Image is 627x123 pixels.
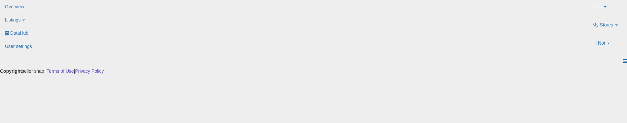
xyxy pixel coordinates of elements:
[592,3,602,10] span: Help
[587,36,627,55] a: Hi Not
[10,30,28,36] span: DataHub
[47,68,74,74] a: Terms of Use
[5,17,20,22] span: Listings
[75,68,104,74] a: Privacy Policy
[587,18,627,36] a: My Stores
[592,21,613,28] span: My Stores
[592,40,605,46] span: Hi Not
[5,4,24,9] span: Overview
